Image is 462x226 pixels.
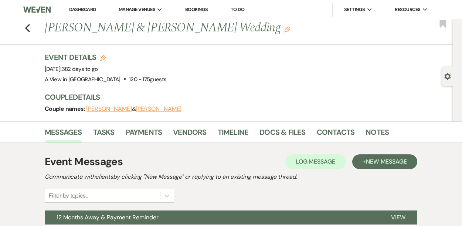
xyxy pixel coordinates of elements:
[86,105,181,113] span: &
[126,126,162,143] a: Payments
[45,210,379,225] button: 12 Months Away & Payment Reminder
[45,105,86,113] span: Couple names:
[45,52,167,62] h3: Event Details
[45,65,98,73] span: [DATE]
[45,92,445,102] h3: Couple Details
[45,154,123,169] h1: Event Messages
[129,76,166,83] span: 120 - 175 guests
[366,158,407,165] span: New Message
[62,65,98,73] span: 382 days to go
[23,2,51,17] img: Weven Logo
[93,126,115,143] a: Tasks
[69,6,96,13] a: Dashboard
[45,126,82,143] a: Messages
[231,6,244,13] a: To Do
[285,154,346,169] button: Log Message
[49,191,88,200] div: Filter by topics...
[45,76,120,83] span: A View in [GEOGRAPHIC_DATA]
[136,106,181,112] button: [PERSON_NAME]
[60,65,98,73] span: |
[296,158,335,165] span: Log Message
[344,6,365,13] span: Settings
[444,72,451,79] button: Open lead details
[395,6,420,13] span: Resources
[352,154,417,169] button: +New Message
[366,126,389,143] a: Notes
[119,6,155,13] span: Manage Venues
[57,213,159,221] span: 12 Months Away & Payment Reminder
[391,213,405,221] span: View
[45,172,417,181] h2: Communicate with clients by clicking "New Message" or replying to an existing message thread.
[259,126,305,143] a: Docs & Files
[45,19,368,37] h1: [PERSON_NAME] & [PERSON_NAME] Wedding
[379,210,417,225] button: View
[218,126,249,143] a: Timeline
[284,26,290,32] button: Edit
[185,6,208,13] a: Bookings
[317,126,355,143] a: Contacts
[86,106,132,112] button: [PERSON_NAME]
[173,126,206,143] a: Vendors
